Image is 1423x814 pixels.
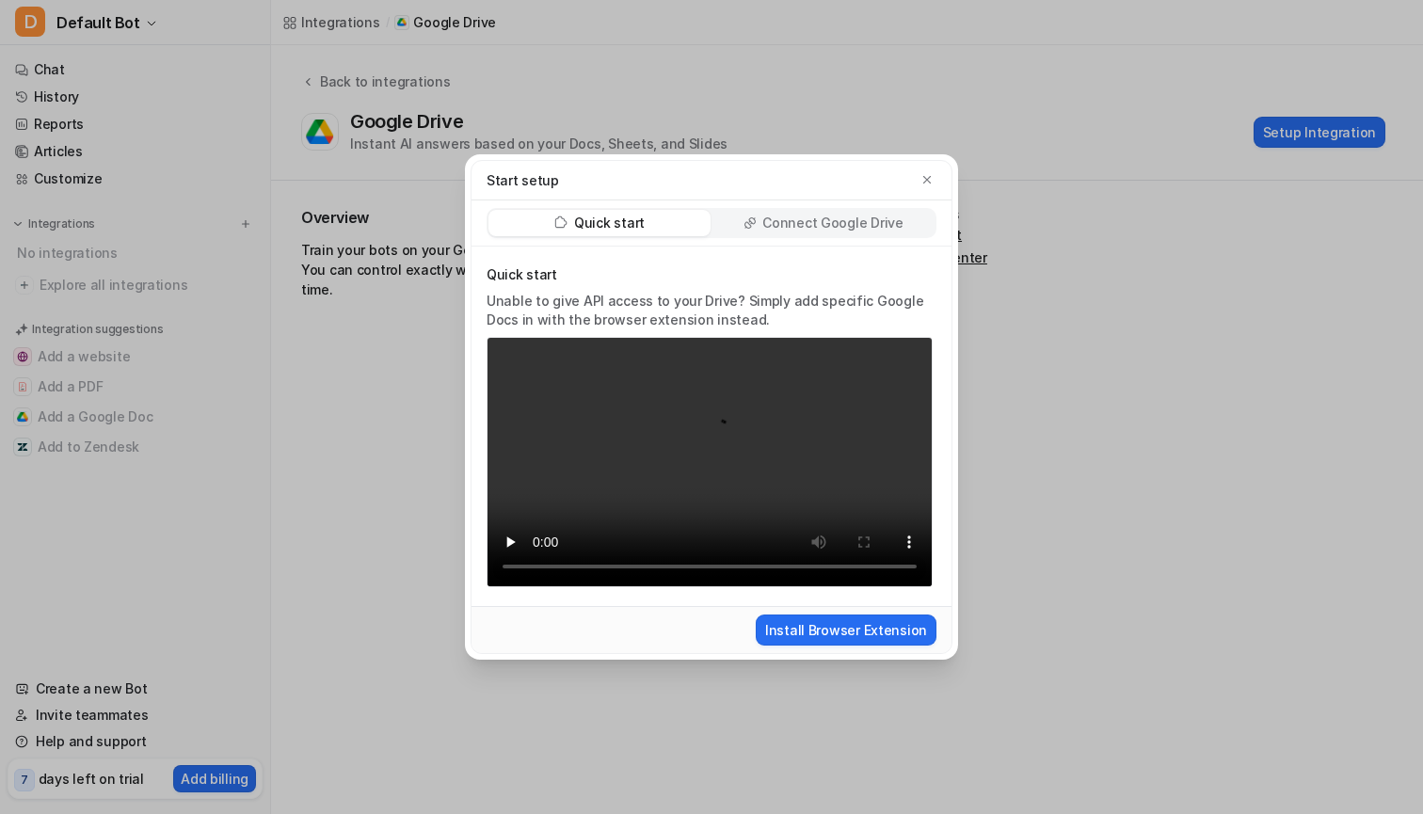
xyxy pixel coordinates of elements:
[574,214,645,232] p: Quick start
[487,292,933,329] p: Unable to give API access to your Drive? Simply add specific Google Docs in with the browser exte...
[756,614,936,646] button: Install Browser Extension
[487,265,933,284] p: Quick start
[487,337,933,588] video: Your browser does not support the video tag.
[762,214,903,232] p: Connect Google Drive
[487,170,559,190] p: Start setup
